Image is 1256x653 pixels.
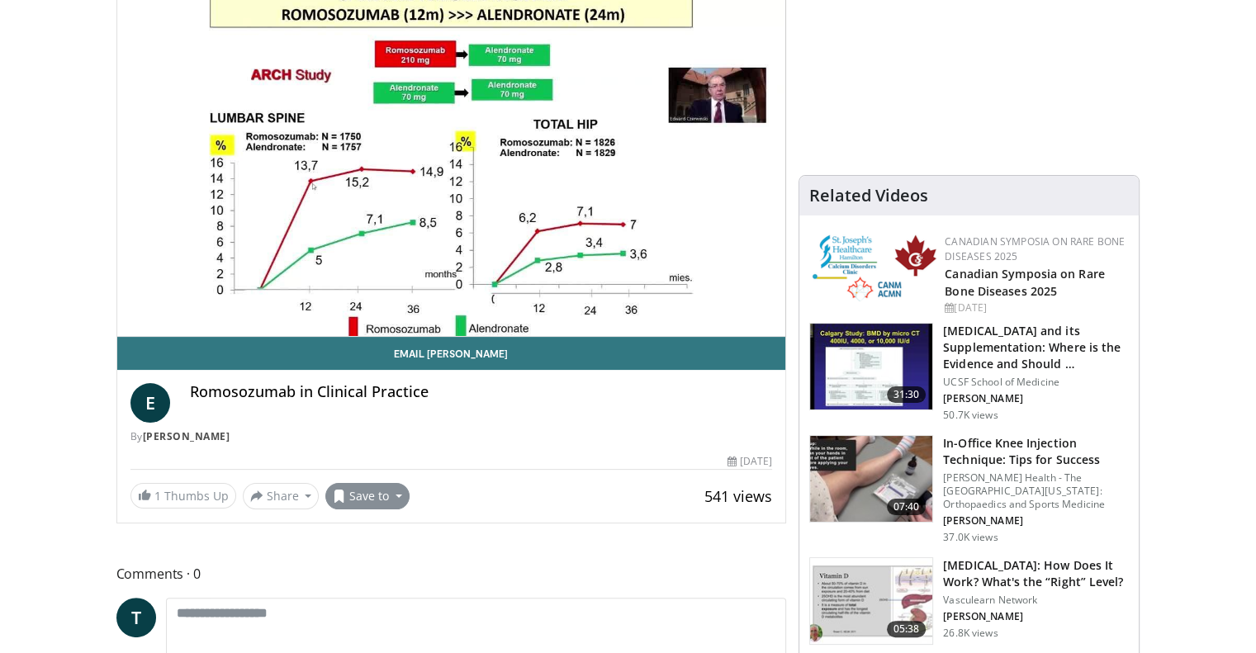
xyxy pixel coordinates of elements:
a: 1 Thumbs Up [130,483,236,509]
div: [DATE] [945,300,1126,315]
img: 9b54ede4-9724-435c-a780-8950048db540.150x105_q85_crop-smart_upscale.jpg [810,436,932,522]
h3: [MEDICAL_DATA]: How Does It Work? What's the “Right” Level? [943,557,1129,590]
a: 05:38 [MEDICAL_DATA]: How Does It Work? What's the “Right” Level? Vasculearn Network [PERSON_NAME... [809,557,1129,645]
button: Save to [325,483,410,509]
p: [PERSON_NAME] Health - The [GEOGRAPHIC_DATA][US_STATE]: Orthopaedics and Sports Medicine [943,471,1129,511]
span: 07:40 [887,499,927,515]
span: 31:30 [887,386,927,403]
a: Canadian Symposia on Rare Bone Diseases 2025 [945,234,1125,263]
h3: [MEDICAL_DATA] and its Supplementation: Where is the Evidence and Should … [943,323,1129,372]
a: T [116,598,156,637]
a: [PERSON_NAME] [143,429,230,443]
img: 59b7dea3-8883-45d6-a110-d30c6cb0f321.png.150x105_q85_autocrop_double_scale_upscale_version-0.2.png [813,234,936,301]
img: 4bb25b40-905e-443e-8e37-83f056f6e86e.150x105_q85_crop-smart_upscale.jpg [810,324,932,409]
p: [PERSON_NAME] [943,514,1129,528]
span: Comments 0 [116,563,787,584]
h3: In-Office Knee Injection Technique: Tips for Success [943,435,1129,468]
p: Vasculearn Network [943,594,1129,607]
a: Email [PERSON_NAME] [117,337,786,370]
p: 26.8K views [943,627,998,640]
a: E [130,383,170,423]
h4: Romosozumab in Clinical Practice [190,383,773,401]
div: [DATE] [728,454,772,469]
p: [PERSON_NAME] [943,610,1129,623]
a: 07:40 In-Office Knee Injection Technique: Tips for Success [PERSON_NAME] Health - The [GEOGRAPHIC... [809,435,1129,544]
span: 1 [154,488,161,504]
p: [PERSON_NAME] [943,392,1129,405]
a: 31:30 [MEDICAL_DATA] and its Supplementation: Where is the Evidence and Should … UCSF School of M... [809,323,1129,422]
h4: Related Videos [809,186,928,206]
button: Share [243,483,320,509]
a: Canadian Symposia on Rare Bone Diseases 2025 [945,266,1105,299]
span: 05:38 [887,621,927,637]
p: 37.0K views [943,531,998,544]
p: UCSF School of Medicine [943,376,1129,389]
div: By [130,429,773,444]
img: 8daf03b8-df50-44bc-88e2-7c154046af55.150x105_q85_crop-smart_upscale.jpg [810,558,932,644]
span: 541 views [704,486,772,506]
p: 50.7K views [943,409,998,422]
